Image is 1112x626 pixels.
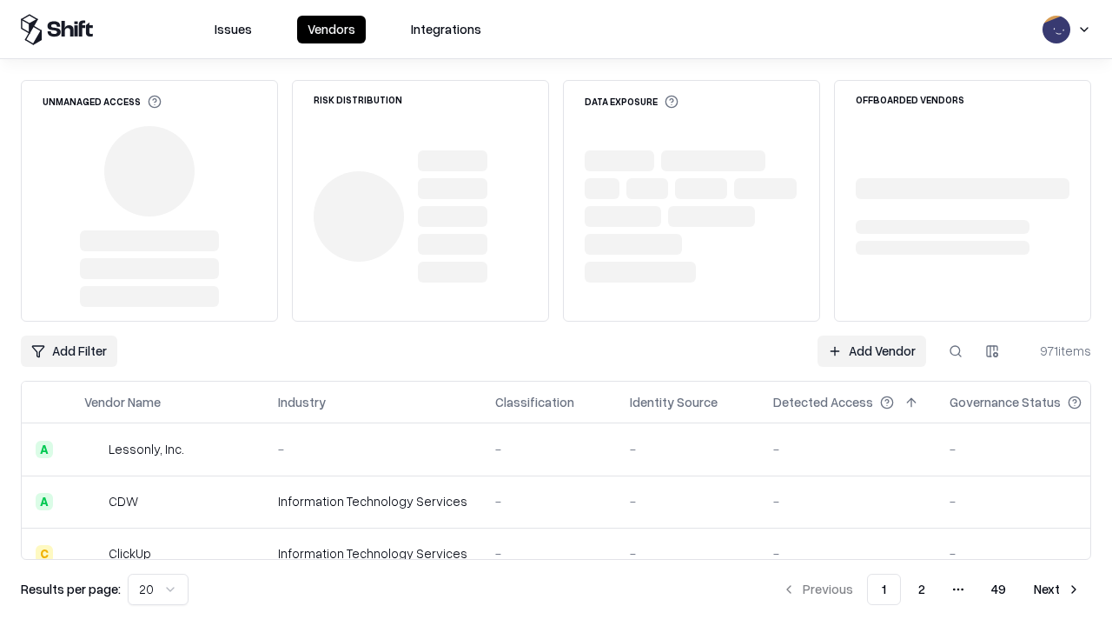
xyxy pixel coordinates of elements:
[773,544,922,563] div: -
[109,440,184,458] div: Lessonly, Inc.
[585,95,678,109] div: Data Exposure
[904,574,939,605] button: 2
[278,440,467,458] div: -
[84,545,102,563] img: ClickUp
[84,393,161,411] div: Vendor Name
[771,574,1091,605] nav: pagination
[495,440,602,458] div: -
[21,580,121,598] p: Results per page:
[630,440,745,458] div: -
[84,441,102,458] img: Lessonly, Inc.
[204,16,262,43] button: Issues
[43,95,162,109] div: Unmanaged Access
[630,393,718,411] div: Identity Source
[977,574,1020,605] button: 49
[36,493,53,510] div: A
[297,16,366,43] button: Vendors
[495,492,602,510] div: -
[21,336,117,367] button: Add Filter
[817,336,926,367] a: Add Vendor
[950,492,1109,510] div: -
[773,393,873,411] div: Detected Access
[109,544,151,563] div: ClickUp
[278,393,326,411] div: Industry
[36,441,53,458] div: A
[950,440,1109,458] div: -
[630,492,745,510] div: -
[867,574,901,605] button: 1
[109,492,138,510] div: CDW
[950,393,1061,411] div: Governance Status
[1023,574,1091,605] button: Next
[495,393,574,411] div: Classification
[773,492,922,510] div: -
[278,544,467,563] div: Information Technology Services
[314,95,402,104] div: Risk Distribution
[630,544,745,563] div: -
[278,492,467,510] div: Information Technology Services
[36,545,53,563] div: C
[495,544,602,563] div: -
[950,544,1109,563] div: -
[773,440,922,458] div: -
[1022,342,1091,360] div: 971 items
[84,493,102,510] img: CDW
[400,16,492,43] button: Integrations
[856,95,964,104] div: Offboarded Vendors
